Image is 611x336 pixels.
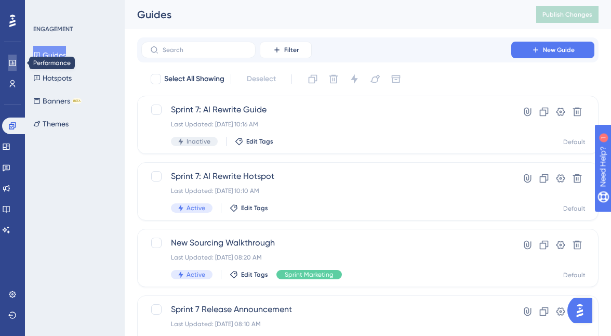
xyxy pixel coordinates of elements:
[563,204,586,213] div: Default
[543,46,575,54] span: New Guide
[24,3,65,15] span: Need Help?
[72,98,82,104] div: BETA
[33,46,66,64] button: Guides
[163,46,247,54] input: Search
[247,73,276,85] span: Deselect
[187,270,205,279] span: Active
[171,104,482,116] span: Sprint 7: AI Rewrite Guide
[171,237,482,249] span: New Sourcing Walkthrough
[542,10,592,19] span: Publish Changes
[241,270,268,279] span: Edit Tags
[137,7,510,22] div: Guides
[230,270,268,279] button: Edit Tags
[246,137,273,146] span: Edit Tags
[33,25,73,33] div: ENGAGEMENT
[171,120,482,128] div: Last Updated: [DATE] 10:16 AM
[171,170,482,183] span: Sprint 7: AI Rewrite Hotspot
[563,138,586,146] div: Default
[241,204,268,212] span: Edit Tags
[511,42,594,58] button: New Guide
[33,114,69,133] button: Themes
[284,46,299,54] span: Filter
[567,295,599,326] iframe: UserGuiding AI Assistant Launcher
[235,137,273,146] button: Edit Tags
[72,5,75,14] div: 1
[164,73,224,85] span: Select All Showing
[187,204,205,212] span: Active
[33,69,72,87] button: Hotspots
[536,6,599,23] button: Publish Changes
[237,70,285,88] button: Deselect
[171,187,482,195] div: Last Updated: [DATE] 10:10 AM
[285,270,334,279] span: Sprint Marketing
[171,303,482,316] span: Sprint 7 Release Announcement
[260,42,312,58] button: Filter
[187,137,210,146] span: Inactive
[563,271,586,279] div: Default
[230,204,268,212] button: Edit Tags
[33,92,82,110] button: BannersBETA
[171,253,482,262] div: Last Updated: [DATE] 08:20 AM
[171,320,482,328] div: Last Updated: [DATE] 08:10 AM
